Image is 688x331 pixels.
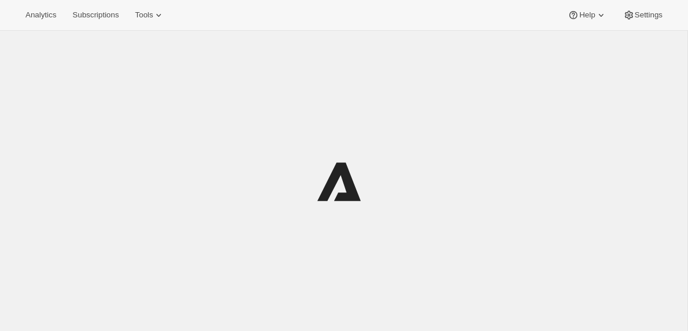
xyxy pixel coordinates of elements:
span: Analytics [25,10,56,20]
button: Tools [128,7,171,23]
span: Tools [135,10,153,20]
span: Help [579,10,595,20]
button: Settings [616,7,669,23]
span: Settings [635,10,663,20]
button: Analytics [19,7,63,23]
span: Subscriptions [72,10,119,20]
button: Help [561,7,613,23]
button: Subscriptions [65,7,126,23]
